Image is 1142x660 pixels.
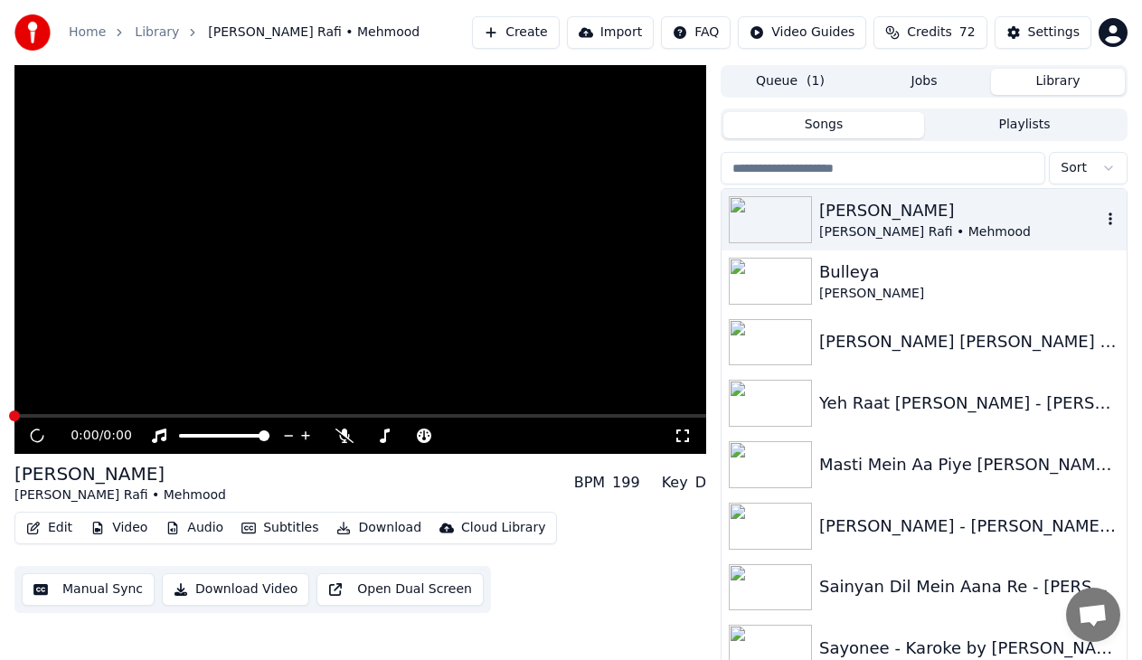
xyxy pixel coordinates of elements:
[807,72,825,90] span: ( 1 )
[924,112,1125,138] button: Playlists
[208,24,420,42] span: [PERSON_NAME] Rafi • Mehmood
[819,285,1119,303] div: [PERSON_NAME]
[69,24,420,42] nav: breadcrumb
[661,16,731,49] button: FAQ
[19,515,80,541] button: Edit
[71,427,114,445] div: /
[135,24,179,42] a: Library
[723,69,857,95] button: Queue
[907,24,951,42] span: Credits
[567,16,654,49] button: Import
[22,573,155,606] button: Manual Sync
[69,24,106,42] a: Home
[991,69,1125,95] button: Library
[71,427,99,445] span: 0:00
[162,573,309,606] button: Download Video
[316,573,484,606] button: Open Dual Screen
[234,515,326,541] button: Subtitles
[574,472,605,494] div: BPM
[662,472,688,494] div: Key
[723,112,924,138] button: Songs
[14,14,51,51] img: youka
[83,515,155,541] button: Video
[819,452,1119,477] div: Masti Mein Aa Piye [PERSON_NAME] - Karaoke by [PERSON_NAME]
[819,259,1119,285] div: Bulleya
[959,24,976,42] span: 72
[819,574,1119,599] div: Sainyan Dil Mein Aana Re - [PERSON_NAME] - Karaoke by [PERSON_NAME]
[857,69,991,95] button: Jobs
[819,223,1101,241] div: [PERSON_NAME] Rafi • Mehmood
[461,519,545,537] div: Cloud Library
[14,461,226,486] div: [PERSON_NAME]
[819,198,1101,223] div: [PERSON_NAME]
[472,16,560,49] button: Create
[819,391,1119,416] div: Yeh Raat [PERSON_NAME] - [PERSON_NAME] by [PERSON_NAME]
[103,427,131,445] span: 0:00
[14,486,226,504] div: [PERSON_NAME] Rafi • Mehmood
[819,514,1119,539] div: [PERSON_NAME] - [PERSON_NAME] - Practice
[995,16,1091,49] button: Settings
[1061,159,1087,177] span: Sort
[1066,588,1120,642] a: Open chat
[1028,24,1080,42] div: Settings
[612,472,640,494] div: 199
[819,329,1119,354] div: [PERSON_NAME] [PERSON_NAME] [PERSON_NAME] by [PERSON_NAME]
[158,515,231,541] button: Audio
[738,16,866,49] button: Video Guides
[329,515,429,541] button: Download
[873,16,986,49] button: Credits72
[695,472,706,494] div: D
